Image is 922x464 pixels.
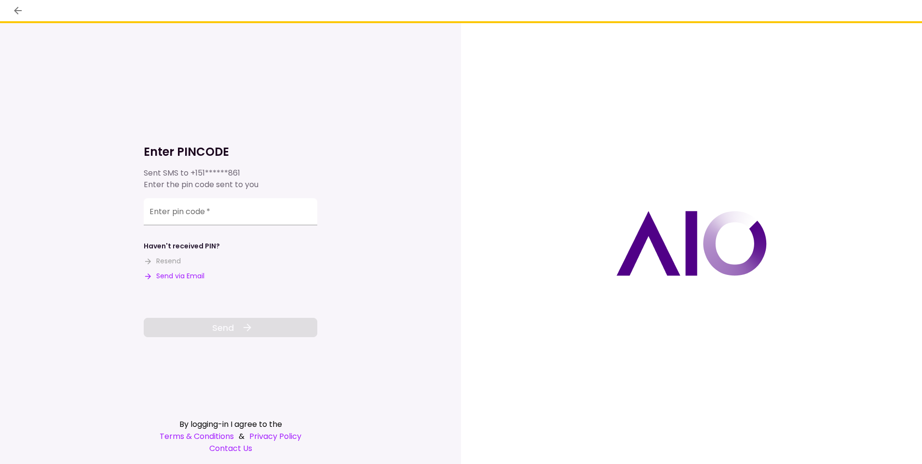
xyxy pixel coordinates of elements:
a: Contact Us [144,442,317,454]
h1: Enter PINCODE [144,144,317,160]
div: Sent SMS to Enter the pin code sent to you [144,167,317,191]
div: & [144,430,317,442]
span: Send [212,321,234,334]
div: By logging-in I agree to the [144,418,317,430]
a: Privacy Policy [249,430,301,442]
button: Send via Email [144,271,204,281]
button: back [10,2,26,19]
button: Resend [144,256,181,266]
div: Haven't received PIN? [144,241,220,251]
img: AIO logo [616,211,767,276]
button: Send [144,318,317,337]
a: Terms & Conditions [160,430,234,442]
